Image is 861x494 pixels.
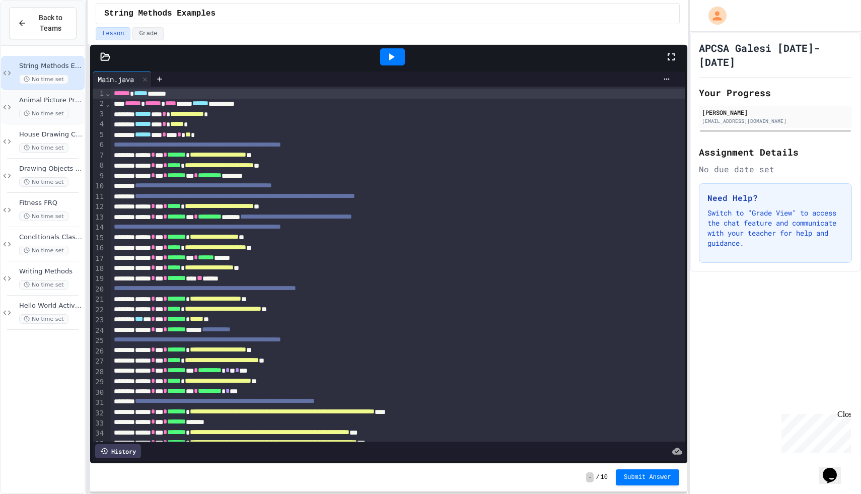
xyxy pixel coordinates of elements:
div: 35 [93,439,105,449]
span: - [586,472,594,482]
span: No time set [19,143,68,153]
div: Main.java [93,72,152,87]
span: 10 [601,473,608,481]
span: Fold line [105,89,110,97]
span: Animal Picture Project [19,96,83,105]
iframe: chat widget [777,410,851,453]
div: 32 [93,408,105,418]
div: 18 [93,264,105,274]
div: 16 [93,243,105,253]
p: Switch to "Grade View" to access the chat feature and communicate with your teacher for help and ... [707,208,843,248]
div: No due date set [699,163,852,175]
button: Back to Teams [9,7,77,39]
div: 15 [93,233,105,243]
span: Fitness FRQ [19,199,83,207]
span: Conditionals Classwork [19,233,83,242]
div: 4 [93,119,105,129]
button: Lesson [96,27,130,40]
div: 21 [93,295,105,305]
div: 24 [93,326,105,336]
div: My Account [698,4,729,27]
h2: Assignment Details [699,145,852,159]
span: Writing Methods [19,267,83,276]
h3: Need Help? [707,192,843,204]
h2: Your Progress [699,86,852,100]
div: 29 [93,377,105,387]
div: History [95,444,141,458]
span: String Methods Examples [19,62,83,70]
div: Chat with us now!Close [4,4,69,64]
span: Fold line [105,100,110,108]
div: 33 [93,418,105,429]
div: 11 [93,192,105,202]
span: No time set [19,246,68,255]
h1: APCSA Galesi [DATE]-[DATE] [699,41,852,69]
span: No time set [19,177,68,187]
span: String Methods Examples [104,8,216,20]
div: 14 [93,223,105,233]
div: [EMAIL_ADDRESS][DOMAIN_NAME] [702,117,849,125]
span: House Drawing Classwork [19,130,83,139]
span: No time set [19,314,68,324]
div: 19 [93,274,105,284]
span: / [596,473,599,481]
div: 2 [93,99,105,109]
span: No time set [19,75,68,84]
span: Hello World Activity [19,302,83,310]
iframe: chat widget [819,454,851,484]
div: 22 [93,305,105,315]
div: Main.java [93,74,139,85]
div: 8 [93,161,105,171]
span: Submit Answer [624,473,671,481]
div: 31 [93,398,105,408]
span: Back to Teams [33,13,68,34]
button: Grade [132,27,164,40]
div: 30 [93,388,105,398]
div: [PERSON_NAME] [702,108,849,117]
span: No time set [19,211,68,221]
span: No time set [19,109,68,118]
div: 23 [93,315,105,325]
div: 6 [93,140,105,150]
div: 27 [93,357,105,367]
div: 10 [93,181,105,191]
div: 20 [93,285,105,295]
div: 9 [93,171,105,181]
div: 7 [93,151,105,161]
div: 1 [93,89,105,99]
div: 26 [93,346,105,357]
div: 13 [93,213,105,223]
div: 28 [93,367,105,377]
span: No time set [19,280,68,290]
div: 3 [93,109,105,119]
button: Submit Answer [616,469,679,485]
div: 34 [93,429,105,439]
div: 12 [93,202,105,212]
div: 17 [93,254,105,264]
span: Drawing Objects in Java - HW Playposit Code [19,165,83,173]
div: 25 [93,336,105,346]
div: 5 [93,130,105,140]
